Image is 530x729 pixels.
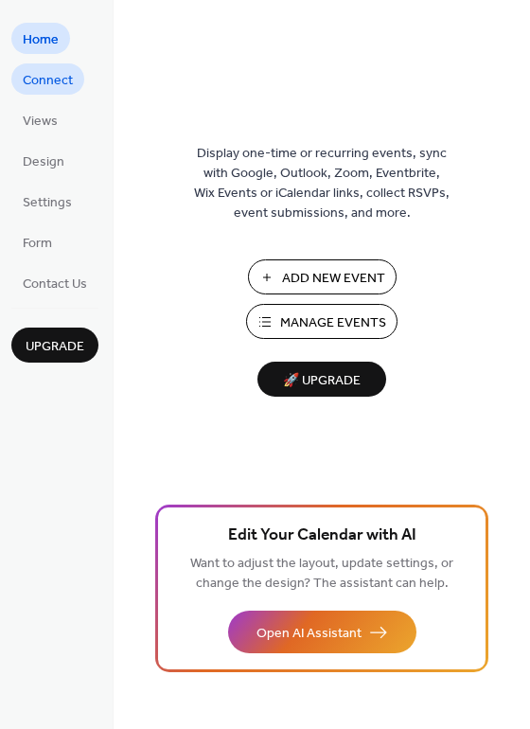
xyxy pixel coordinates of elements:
span: Form [23,234,52,254]
button: Add New Event [248,259,397,294]
a: Views [11,104,69,135]
span: Display one-time or recurring events, sync with Google, Outlook, Zoom, Eventbrite, Wix Events or ... [194,144,450,223]
a: Form [11,226,63,258]
span: Edit Your Calendar with AI [228,523,416,549]
button: 🚀 Upgrade [257,362,386,397]
a: Home [11,23,70,54]
a: Connect [11,63,84,95]
span: Manage Events [280,313,386,333]
span: Home [23,30,59,50]
span: Upgrade [26,337,84,357]
span: Add New Event [282,269,385,289]
a: Contact Us [11,267,98,298]
span: 🚀 Upgrade [269,368,375,394]
span: Contact Us [23,275,87,294]
span: Want to adjust the layout, update settings, or change the design? The assistant can help. [190,551,453,596]
span: Design [23,152,64,172]
span: Open AI Assistant [256,624,362,644]
button: Manage Events [246,304,397,339]
a: Settings [11,186,83,217]
span: Settings [23,193,72,213]
button: Open AI Assistant [228,611,416,653]
button: Upgrade [11,328,98,363]
span: Views [23,112,58,132]
a: Design [11,145,76,176]
span: Connect [23,71,73,91]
